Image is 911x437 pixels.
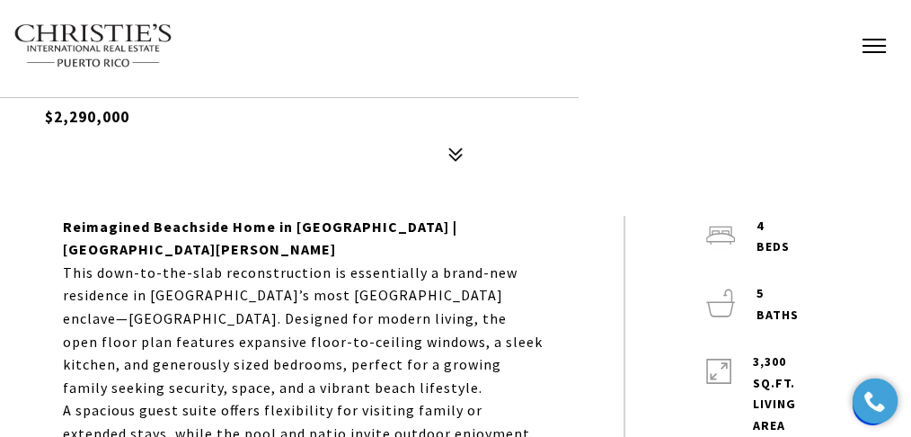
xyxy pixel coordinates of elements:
img: Christie's International Real Estate text transparent background [13,23,173,68]
p: 3,300 Sq.Ft. LIVING AREA [753,352,823,437]
h5: $2,290,000 [45,97,866,129]
p: 5 baths [756,283,799,326]
p: This down-to-the-slab reconstruction is essentially a brand-new residence in [GEOGRAPHIC_DATA]’s ... [63,262,543,400]
button: button [851,20,898,72]
p: 4 beds [756,216,790,259]
strong: Reimagined Beachside Home in [GEOGRAPHIC_DATA] | [GEOGRAPHIC_DATA][PERSON_NAME] [63,218,457,259]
